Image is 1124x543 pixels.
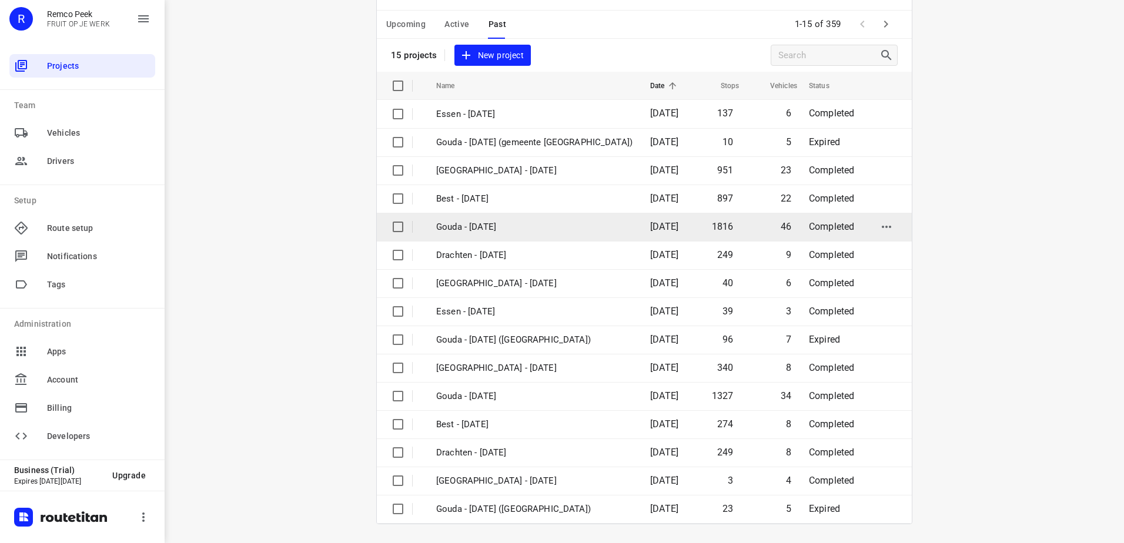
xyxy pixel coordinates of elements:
span: Completed [809,362,855,373]
span: 22 [781,193,791,204]
p: Drachten - [DATE] [436,249,633,262]
span: Apps [47,346,150,358]
span: Expired [809,136,840,148]
p: FRUIT OP JE WERK [47,20,110,28]
span: New project [461,48,524,63]
span: 274 [717,418,734,430]
p: Gouda - Monday (Gemeente Rotterdam) [436,502,633,516]
span: Completed [809,108,855,119]
span: Developers [47,430,150,443]
p: Antwerpen - Tuesday [436,474,633,488]
span: 46 [781,221,791,232]
span: 3 [728,475,733,486]
span: Status [809,79,845,93]
div: Search [879,48,897,62]
span: Next Page [874,12,898,36]
span: 340 [717,362,734,373]
p: Administration [14,318,155,330]
span: 3 [786,306,791,317]
div: Notifications [9,244,155,268]
span: Expired [809,503,840,514]
span: Completed [809,475,855,486]
p: Team [14,99,155,112]
span: [DATE] [650,193,678,204]
span: 4 [786,475,791,486]
span: Completed [809,165,855,176]
span: Expired [809,334,840,345]
span: [DATE] [650,306,678,317]
p: Zwolle - Tuesday [436,361,633,375]
div: Developers [9,424,155,448]
span: Tags [47,279,150,291]
p: Best - Tuesday [436,418,633,431]
p: [GEOGRAPHIC_DATA] - [DATE] [436,277,633,290]
span: Stops [705,79,740,93]
button: New project [454,45,531,66]
p: Setup [14,195,155,207]
span: 34 [781,390,791,401]
span: [DATE] [650,165,678,176]
p: Business (Trial) [14,465,103,475]
span: 137 [717,108,734,119]
span: 1816 [712,221,734,232]
p: Remco Peek [47,9,110,19]
span: Upgrade [112,471,146,480]
button: Upgrade [103,465,155,486]
span: 40 [722,277,733,289]
span: [DATE] [650,108,678,119]
p: 15 projects [391,50,437,61]
p: Essen - Tuesday [436,305,633,319]
span: 249 [717,447,734,458]
span: 10 [722,136,733,148]
span: Vehicles [755,79,797,93]
span: 8 [786,447,791,458]
span: [DATE] [650,249,678,260]
span: Completed [809,390,855,401]
span: Date [650,79,680,93]
p: Gouda - Tuesday (Gemeente Rotterdam) [436,333,633,347]
span: Account [47,374,150,386]
span: Notifications [47,250,150,263]
span: 23 [722,503,733,514]
p: Best - Wednesday [436,192,633,206]
span: 96 [722,334,733,345]
div: Billing [9,396,155,420]
span: 39 [722,306,733,317]
span: 7 [786,334,791,345]
span: Completed [809,249,855,260]
span: Route setup [47,222,150,234]
span: Completed [809,277,855,289]
input: Search projects [778,46,879,65]
span: Drivers [47,155,150,167]
div: Vehicles [9,121,155,145]
p: Essen - Wednesday [436,108,633,121]
span: Name [436,79,470,93]
p: Gouda - Tuesday [436,390,633,403]
span: [DATE] [650,475,678,486]
span: 951 [717,165,734,176]
span: [DATE] [650,362,678,373]
span: 8 [786,418,791,430]
span: 23 [781,165,791,176]
span: 249 [717,249,734,260]
span: 5 [786,136,791,148]
span: [DATE] [650,390,678,401]
span: 9 [786,249,791,260]
span: 897 [717,193,734,204]
p: Expires [DATE][DATE] [14,477,103,485]
span: Completed [809,418,855,430]
span: 6 [786,277,791,289]
span: Past [489,17,507,32]
p: Gouda - [DATE] [436,220,633,234]
div: Projects [9,54,155,78]
p: Zwolle - Wednesday [436,164,633,177]
span: [DATE] [650,277,678,289]
span: Completed [809,306,855,317]
div: Drivers [9,149,155,173]
span: [DATE] [650,418,678,430]
span: Previous Page [851,12,874,36]
span: [DATE] [650,503,678,514]
span: 6 [786,108,791,119]
span: Upcoming [386,17,426,32]
span: 1-15 of 359 [790,12,847,37]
